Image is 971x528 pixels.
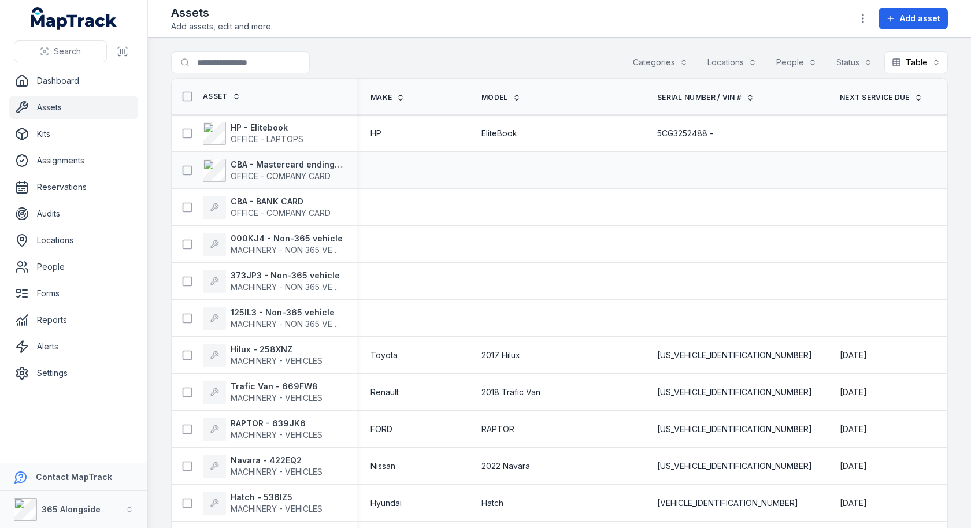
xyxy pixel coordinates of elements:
[203,344,323,367] a: Hilux - 258XNZMACHINERY - VEHICLES
[203,159,343,182] a: CBA - Mastercard ending 4187OFFICE - COMPANY CARD
[203,381,323,404] a: Trafic Van - 669FW8MACHINERY - VEHICLES
[231,270,343,281] strong: 373JP3 - Non-365 vehicle
[9,282,138,305] a: Forms
[36,472,112,482] strong: Contact MapTrack
[370,497,402,509] span: Hyundai
[203,196,331,219] a: CBA - BANK CARDOFFICE - COMPANY CARD
[840,93,922,102] a: Next Service Due
[370,93,392,102] span: Make
[54,46,81,57] span: Search
[370,460,395,472] span: Nissan
[657,93,754,102] a: Serial Number / VIN #
[481,460,530,472] span: 2022 Navara
[9,149,138,172] a: Assignments
[231,282,360,292] span: MACHINERY - NON 365 VEHICLES
[625,51,695,73] button: Categories
[840,460,867,472] time: 20/08/2025, 10:00:00 am
[700,51,764,73] button: Locations
[840,349,867,361] time: 22/11/2025, 11:00:00 am
[203,307,343,330] a: 125IL3 - Non-365 vehicleMACHINERY - NON 365 VEHICLES
[9,69,138,92] a: Dashboard
[879,8,948,29] button: Add asset
[884,51,948,73] button: Table
[42,504,101,514] strong: 365 Alongside
[370,349,398,361] span: Toyota
[171,5,273,21] h2: Assets
[481,93,508,102] span: Model
[14,40,107,62] button: Search
[231,196,331,207] strong: CBA - BANK CARD
[840,497,867,509] time: 12/12/2025, 11:00:00 am
[231,245,360,255] span: MACHINERY - NON 365 VEHICLES
[231,418,323,429] strong: RAPTOR - 639JK6
[231,233,343,244] strong: 000KJ4 - Non-365 vehicle
[9,308,138,332] a: Reports
[231,467,323,477] span: MACHINERY - VEHICLES
[657,349,812,361] span: [US_VEHICLE_IDENTIFICATION_NUMBER]
[231,430,323,440] span: MACHINERY - VEHICLES
[840,350,867,360] span: [DATE]
[9,255,138,278] a: People
[203,418,323,441] a: RAPTOR - 639JK6MACHINERY - VEHICLES
[231,381,323,392] strong: Trafic Van - 669FW8
[231,319,360,329] span: MACHINERY - NON 365 VEHICLES
[231,344,323,355] strong: Hilux - 258XNZ
[171,21,273,32] span: Add assets, edit and more.
[203,270,343,293] a: 373JP3 - Non-365 vehicleMACHINERY - NON 365 VEHICLES
[231,159,343,170] strong: CBA - Mastercard ending 4187
[370,423,392,435] span: FORD
[840,386,867,398] time: 30/01/2026, 11:00:00 am
[370,386,399,398] span: Renault
[657,460,812,472] span: [US_VEHICLE_IDENTIFICATION_NUMBER]
[829,51,880,73] button: Status
[840,423,867,435] time: 20/04/2026, 10:00:00 am
[840,387,867,397] span: [DATE]
[231,307,343,318] strong: 125IL3 - Non-365 vehicle
[203,455,323,478] a: Navara - 422EQ2MACHINERY - VEHICLES
[231,492,323,503] strong: Hatch - 536IZ5
[9,176,138,199] a: Reservations
[9,202,138,225] a: Audits
[203,233,343,256] a: 000KJ4 - Non-365 vehicleMACHINERY - NON 365 VEHICLES
[370,128,381,139] span: HP
[203,492,323,515] a: Hatch - 536IZ5MACHINERY - VEHICLES
[231,504,323,514] span: MACHINERY - VEHICLES
[9,335,138,358] a: Alerts
[231,356,323,366] span: MACHINERY - VEHICLES
[31,7,117,30] a: MapTrack
[657,497,798,509] span: [VEHICLE_IDENTIFICATION_NUMBER]
[769,51,824,73] button: People
[840,461,867,471] span: [DATE]
[481,386,540,398] span: 2018 Trafic Van
[657,423,812,435] span: [US_VEHICLE_IDENTIFICATION_NUMBER]
[231,122,303,133] strong: HP - Elitebook
[203,92,240,101] a: Asset
[481,423,514,435] span: RAPTOR
[481,349,520,361] span: 2017 Hilux
[9,122,138,146] a: Kits
[840,93,910,102] span: Next Service Due
[657,386,812,398] span: [US_VEHICLE_IDENTIFICATION_NUMBER]
[840,424,867,434] span: [DATE]
[657,93,742,102] span: Serial Number / VIN #
[481,128,517,139] span: EliteBook
[900,13,940,24] span: Add asset
[203,122,303,145] a: HP - ElitebookOFFICE - LAPTOPS
[231,171,331,181] span: OFFICE - COMPANY CARD
[9,362,138,385] a: Settings
[840,498,867,508] span: [DATE]
[231,393,323,403] span: MACHINERY - VEHICLES
[370,93,405,102] a: Make
[203,92,228,101] span: Asset
[481,497,503,509] span: Hatch
[231,455,323,466] strong: Navara - 422EQ2
[9,96,138,119] a: Assets
[657,128,713,139] span: 5CG3252488 -
[231,134,303,144] span: OFFICE - LAPTOPS
[231,208,331,218] span: OFFICE - COMPANY CARD
[481,93,521,102] a: Model
[9,229,138,252] a: Locations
